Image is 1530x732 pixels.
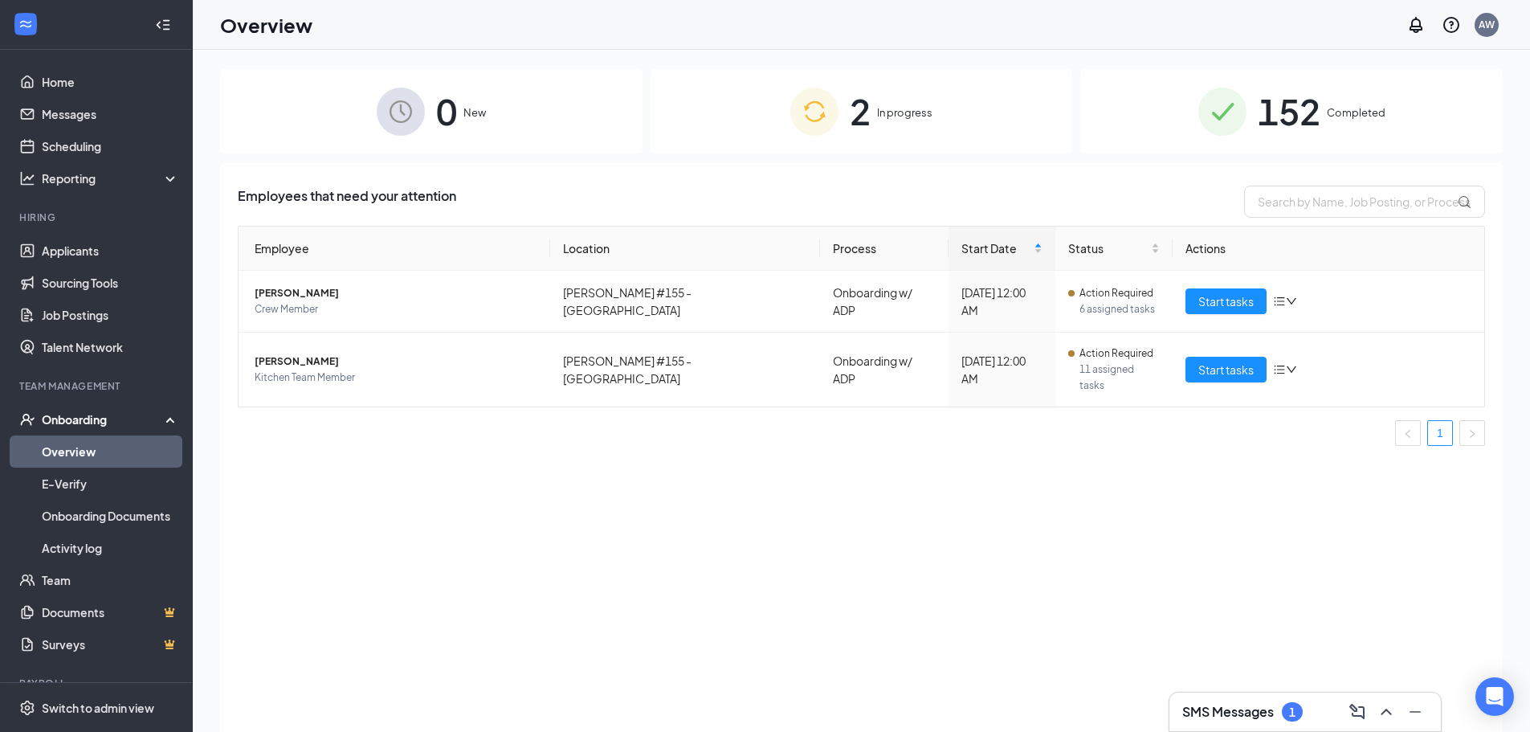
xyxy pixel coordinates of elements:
[1286,364,1297,375] span: down
[155,17,171,33] svg: Collapse
[18,16,34,32] svg: WorkstreamLogo
[1068,239,1148,257] span: Status
[463,104,486,121] span: New
[820,333,949,407] td: Onboarding w/ ADP
[1406,15,1426,35] svg: Notifications
[961,284,1043,319] div: [DATE] 12:00 AM
[1344,699,1370,725] button: ComposeMessage
[1182,703,1274,721] h3: SMS Messages
[42,66,179,98] a: Home
[1273,295,1286,308] span: bars
[42,532,179,564] a: Activity log
[1079,362,1160,394] span: 11 assigned tasks
[1428,421,1452,445] a: 1
[1079,301,1160,317] span: 6 assigned tasks
[1273,363,1286,376] span: bars
[1327,104,1385,121] span: Completed
[1475,677,1514,716] div: Open Intercom Messenger
[255,285,537,301] span: [PERSON_NAME]
[1459,420,1485,446] button: right
[1467,429,1477,439] span: right
[42,331,179,363] a: Talent Network
[961,239,1031,257] span: Start Date
[1373,699,1399,725] button: ChevronUp
[1289,705,1295,719] div: 1
[850,84,871,139] span: 2
[550,227,820,271] th: Location
[1395,420,1421,446] button: left
[42,170,180,186] div: Reporting
[1079,285,1153,301] span: Action Required
[1286,296,1297,307] span: down
[42,500,179,532] a: Onboarding Documents
[42,267,179,299] a: Sourcing Tools
[42,436,179,468] a: Overview
[877,104,932,121] span: In progress
[42,468,179,500] a: E-Verify
[1403,429,1413,439] span: left
[42,564,179,596] a: Team
[42,596,179,628] a: DocumentsCrown
[550,333,820,407] td: [PERSON_NAME] #155 - [GEOGRAPHIC_DATA]
[1479,18,1495,31] div: AW
[255,301,537,317] span: Crew Member
[1185,357,1267,382] button: Start tasks
[1079,346,1153,362] span: Action Required
[1406,702,1425,722] svg: Minimize
[42,299,179,331] a: Job Postings
[255,354,537,370] span: [PERSON_NAME]
[820,271,949,333] td: Onboarding w/ ADP
[19,700,35,716] svg: Settings
[220,11,312,39] h1: Overview
[238,186,456,218] span: Employees that need your attention
[42,411,165,427] div: Onboarding
[1427,420,1453,446] li: 1
[1442,15,1461,35] svg: QuestionInfo
[19,170,35,186] svg: Analysis
[1244,186,1485,218] input: Search by Name, Job Posting, or Process
[255,370,537,386] span: Kitchen Team Member
[42,700,154,716] div: Switch to admin view
[820,227,949,271] th: Process
[1395,420,1421,446] li: Previous Page
[1055,227,1173,271] th: Status
[1173,227,1484,271] th: Actions
[1377,702,1396,722] svg: ChevronUp
[42,98,179,130] a: Messages
[19,379,176,393] div: Team Management
[1402,699,1428,725] button: Minimize
[19,211,176,224] div: Hiring
[42,130,179,162] a: Scheduling
[1185,288,1267,314] button: Start tasks
[239,227,550,271] th: Employee
[19,677,176,690] div: Payroll
[1198,361,1254,378] span: Start tasks
[1348,702,1367,722] svg: ComposeMessage
[1459,420,1485,446] li: Next Page
[550,271,820,333] td: [PERSON_NAME] #155 - [GEOGRAPHIC_DATA]
[436,84,457,139] span: 0
[42,235,179,267] a: Applicants
[1198,292,1254,310] span: Start tasks
[1258,84,1320,139] span: 152
[961,352,1043,387] div: [DATE] 12:00 AM
[42,628,179,660] a: SurveysCrown
[19,411,35,427] svg: UserCheck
